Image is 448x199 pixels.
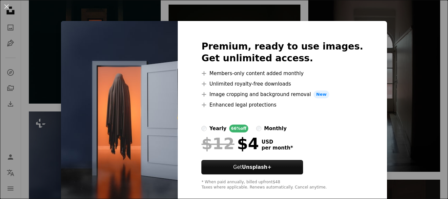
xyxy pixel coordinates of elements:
li: Unlimited royalty-free downloads [201,80,363,88]
span: New [314,90,329,98]
li: Members-only content added monthly [201,70,363,77]
h2: Premium, ready to use images. Get unlimited access. [201,41,363,64]
div: 66% off [229,125,249,132]
span: $12 [201,135,234,152]
span: USD [261,139,293,145]
div: * When paid annually, billed upfront $48 Taxes where applicable. Renews automatically. Cancel any... [201,180,363,190]
input: yearly66%off [201,126,207,131]
input: monthly [256,126,261,131]
li: Enhanced legal protections [201,101,363,109]
li: Image cropping and background removal [201,90,363,98]
span: per month * [261,145,293,151]
strong: Unsplash+ [242,164,272,170]
div: yearly [209,125,226,132]
div: monthly [264,125,287,132]
div: $4 [201,135,259,152]
button: GetUnsplash+ [201,160,303,174]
